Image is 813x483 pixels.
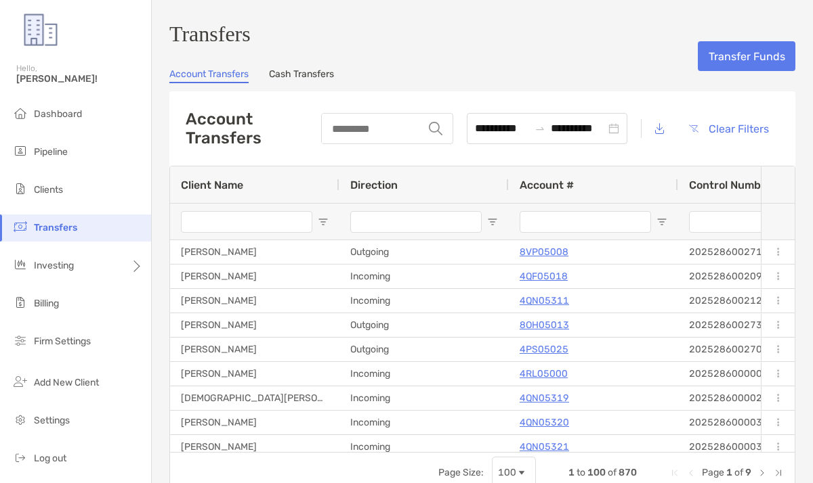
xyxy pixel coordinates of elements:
[169,68,249,83] a: Account Transfers
[12,143,28,159] img: pipeline icon
[669,467,680,478] div: First Page
[619,467,637,478] span: 870
[757,467,768,478] div: Next Page
[339,362,509,386] div: Incoming
[339,240,509,264] div: Outgoing
[498,467,516,478] div: 100
[169,22,795,47] h3: Transfers
[34,222,77,233] span: Transfers
[520,179,574,191] span: Account #
[339,386,509,410] div: Incoming
[520,438,569,455] a: 4QN05321
[734,467,743,478] span: of
[170,411,339,434] div: [PERSON_NAME]
[16,5,65,54] img: Zoe Logo
[350,179,398,191] span: Direction
[269,68,334,83] a: Cash Transfers
[34,377,99,388] span: Add New Client
[520,317,569,333] a: 8OH05013
[34,146,68,158] span: Pipeline
[170,362,339,386] div: [PERSON_NAME]
[170,338,339,361] div: [PERSON_NAME]
[12,105,28,121] img: dashboard icon
[170,435,339,459] div: [PERSON_NAME]
[34,184,63,195] span: Clients
[34,415,70,426] span: Settings
[339,289,509,313] div: Incoming
[520,414,569,431] a: 4QN05320
[568,467,575,478] span: 1
[339,435,509,459] div: Incoming
[678,114,779,143] button: Clear Filters
[12,411,28,428] img: settings icon
[339,411,509,434] div: Incoming
[429,122,442,135] img: input icon
[608,467,617,478] span: of
[686,467,696,478] div: Previous Page
[34,108,82,120] span: Dashboard
[170,289,339,313] div: [PERSON_NAME]
[12,256,28,273] img: investing icon
[745,467,751,478] span: 9
[520,341,568,358] a: 4PS05025
[438,467,484,478] div: Page Size:
[350,211,482,233] input: Direction Filter Input
[520,211,651,233] input: Account # Filter Input
[34,298,59,309] span: Billing
[34,260,74,271] span: Investing
[535,123,545,134] span: to
[170,240,339,264] div: [PERSON_NAME]
[339,264,509,288] div: Incoming
[698,41,795,71] button: Transfer Funds
[34,453,66,464] span: Log out
[170,386,339,410] div: [DEMOGRAPHIC_DATA][PERSON_NAME]
[702,467,724,478] span: Page
[12,218,28,235] img: transfers icon
[12,373,28,390] img: add_new_client icon
[535,123,545,134] span: swap-right
[181,179,243,191] span: Client Name
[186,110,321,147] h2: Account Transfers
[520,365,568,382] a: 4RL05000
[520,292,569,309] a: 4QN05311
[520,390,569,407] a: 4QN05319
[577,467,585,478] span: to
[16,73,143,85] span: [PERSON_NAME]!
[170,313,339,337] div: [PERSON_NAME]
[12,181,28,197] img: clients icon
[181,211,312,233] input: Client Name Filter Input
[656,216,667,227] button: Open Filter Menu
[689,124,699,133] img: button icon
[726,467,732,478] span: 1
[34,336,91,347] span: Firm Settings
[587,467,606,478] span: 100
[773,467,784,478] div: Last Page
[339,338,509,361] div: Outgoing
[12,332,28,348] img: firm-settings icon
[487,216,498,227] button: Open Filter Menu
[12,449,28,465] img: logout icon
[12,294,28,310] img: billing icon
[339,313,509,337] div: Outgoing
[170,264,339,288] div: [PERSON_NAME]
[520,244,568,260] a: 8VP05008
[520,268,568,285] a: 4QF05018
[318,216,329,227] button: Open Filter Menu
[689,179,772,191] span: Control Number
